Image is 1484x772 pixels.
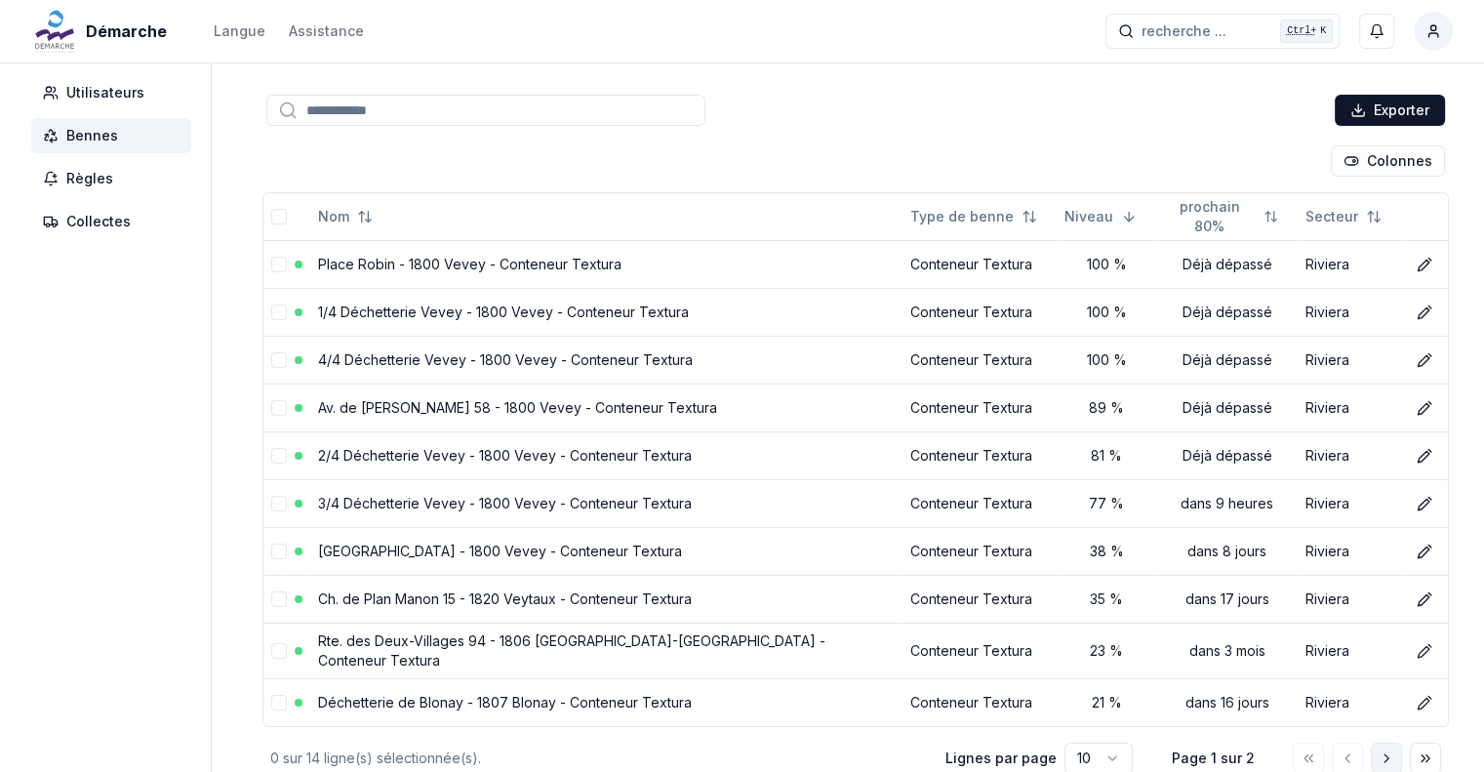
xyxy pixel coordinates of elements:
[214,20,265,43] button: Langue
[318,632,825,669] a: Rte. des Deux-Villages 94 - 1806 [GEOGRAPHIC_DATA]-[GEOGRAPHIC_DATA] - Conteneur Textura
[271,257,287,272] button: select-row
[1305,207,1358,226] span: Secteur
[910,207,1014,226] span: Type de benne
[1298,527,1401,575] td: Riviera
[902,623,1057,678] td: Conteneur Textura
[1298,575,1401,623] td: Riviera
[31,118,199,153] a: Bennes
[902,431,1057,479] td: Conteneur Textura
[1064,207,1113,226] span: Niveau
[1064,255,1148,274] div: 100 %
[66,126,118,145] span: Bennes
[1164,197,1256,236] span: prochain 80%
[1064,693,1148,712] div: 21 %
[902,575,1057,623] td: Conteneur Textura
[1164,749,1262,768] div: Page 1 sur 2
[66,169,113,188] span: Règles
[1164,350,1290,370] div: Déjà dépassé
[1164,446,1290,466] div: Déjà dépassé
[66,83,144,102] span: Utilisateurs
[318,694,692,711] a: Déchetterie de Blonay - 1807 Blonay - Conteneur Textura
[1164,693,1290,712] div: dans 16 jours
[318,399,717,416] a: Av. de [PERSON_NAME] 58 - 1800 Vevey - Conteneur Textura
[318,351,693,368] a: 4/4 Déchetterie Vevey - 1800 Vevey - Conteneur Textura
[318,495,692,511] a: 3/4 Déchetterie Vevey - 1800 Vevey - Conteneur Textura
[1064,494,1148,513] div: 77 %
[902,678,1057,726] td: Conteneur Textura
[1298,240,1401,288] td: Riviera
[271,448,287,464] button: select-row
[318,256,622,272] a: Place Robin - 1800 Vevey - Conteneur Textura
[1298,384,1401,431] td: Riviera
[1298,288,1401,336] td: Riviera
[902,288,1057,336] td: Conteneur Textura
[318,207,349,226] span: Nom
[1298,479,1401,527] td: Riviera
[271,209,287,224] button: select-all
[1164,589,1290,609] div: dans 17 jours
[1294,201,1393,232] button: Not sorted. Click to sort ascending.
[318,447,692,464] a: 2/4 Déchetterie Vevey - 1800 Vevey - Conteneur Textura
[1298,431,1401,479] td: Riviera
[1064,350,1148,370] div: 100 %
[66,212,131,231] span: Collectes
[271,695,287,711] button: select-row
[318,304,689,320] a: 1/4 Déchetterie Vevey - 1800 Vevey - Conteneur Textura
[318,543,682,559] a: [GEOGRAPHIC_DATA] - 1800 Vevey - Conteneur Textura
[1298,336,1401,384] td: Riviera
[270,749,914,768] div: 0 sur 14 ligne(s) sélectionnée(s).
[271,496,287,511] button: select-row
[271,544,287,559] button: select-row
[902,479,1057,527] td: Conteneur Textura
[1164,494,1290,513] div: dans 9 heures
[1164,542,1290,561] div: dans 8 jours
[31,161,199,196] a: Règles
[214,21,265,41] div: Langue
[1053,201,1148,232] button: Sorted descending. Click to sort ascending.
[902,384,1057,431] td: Conteneur Textura
[271,352,287,368] button: select-row
[318,590,692,607] a: Ch. de Plan Manon 15 - 1820 Veytaux - Conteneur Textura
[1152,201,1290,232] button: Not sorted. Click to sort ascending.
[1064,446,1148,466] div: 81 %
[1105,14,1340,49] button: recherche ...Ctrl+K
[1335,95,1445,126] button: Exporter
[1298,678,1401,726] td: Riviera
[271,591,287,607] button: select-row
[899,201,1049,232] button: Not sorted. Click to sort ascending.
[86,20,167,43] span: Démarche
[1164,398,1290,418] div: Déjà dépassé
[945,749,1057,768] p: Lignes par page
[1331,145,1445,177] button: Cocher les colonnes
[902,527,1057,575] td: Conteneur Textura
[306,201,384,232] button: Not sorted. Click to sort ascending.
[31,75,199,110] a: Utilisateurs
[902,240,1057,288] td: Conteneur Textura
[1142,21,1226,41] span: recherche ...
[271,643,287,659] button: select-row
[1064,303,1148,322] div: 100 %
[1064,641,1148,661] div: 23 %
[1164,303,1290,322] div: Déjà dépassé
[1064,398,1148,418] div: 89 %
[1064,589,1148,609] div: 35 %
[271,305,287,320] button: select-row
[1064,542,1148,561] div: 38 %
[31,204,199,239] a: Collectes
[289,20,364,43] a: Assistance
[902,336,1057,384] td: Conteneur Textura
[1298,623,1401,678] td: Riviera
[1164,641,1290,661] div: dans 3 mois
[31,8,78,55] img: Démarche Logo
[271,400,287,416] button: select-row
[31,20,175,43] a: Démarche
[1164,255,1290,274] div: Déjà dépassé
